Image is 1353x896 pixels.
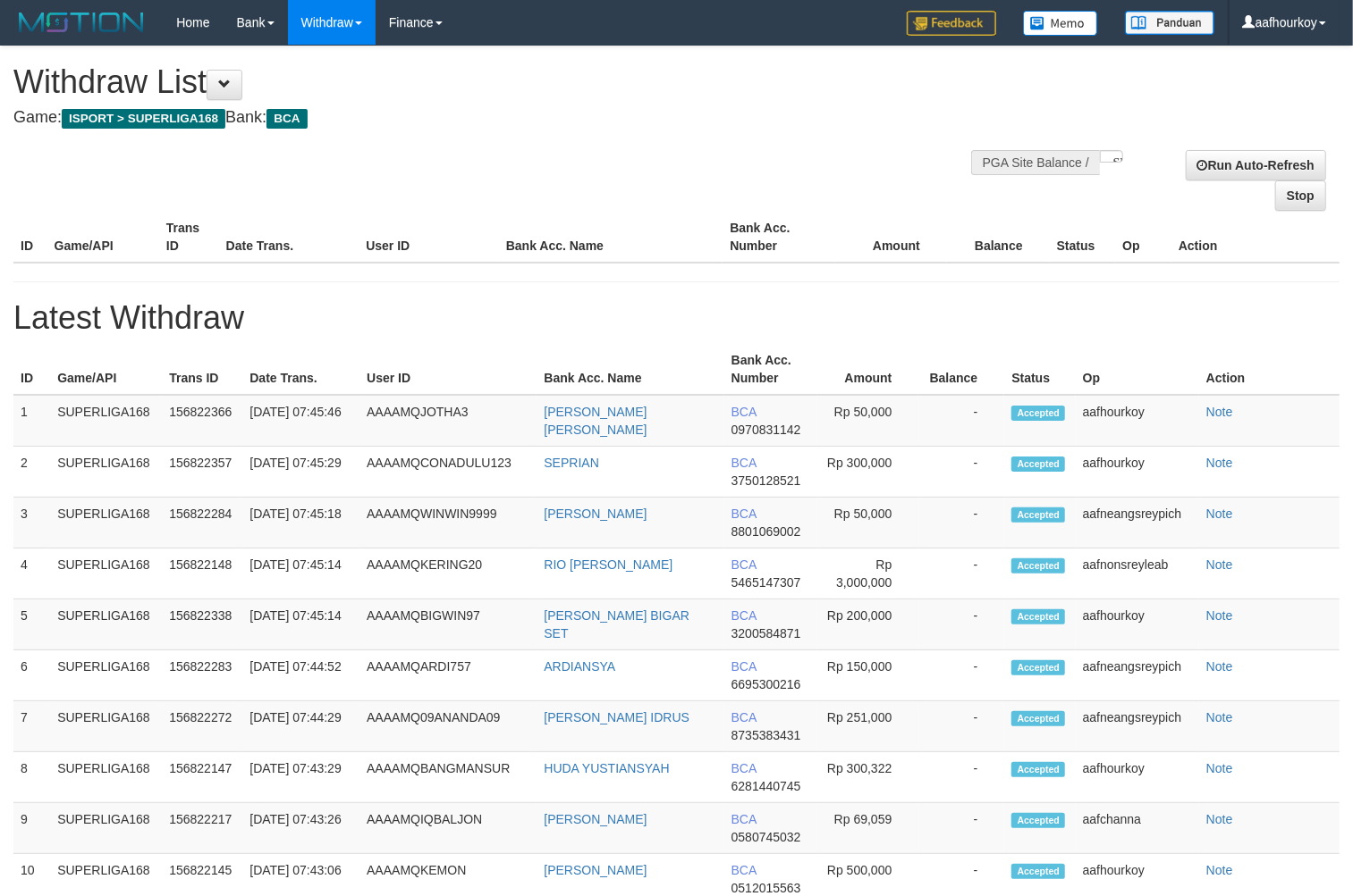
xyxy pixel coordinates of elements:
[1011,558,1065,574] span: Accepted
[817,447,918,498] td: Rp 300,000
[266,109,307,129] span: BCA
[242,447,359,498] td: [DATE] 07:45:29
[731,812,757,826] span: BCA
[1206,761,1233,775] a: Note
[1206,557,1233,572] a: Note
[817,701,918,752] td: Rp 251,000
[731,557,757,572] span: BCA
[731,881,801,895] span: 0512015563
[1011,609,1065,624] span: Accepted
[1076,395,1199,447] td: aafhourkoy
[13,548,50,599] td: 4
[13,64,884,100] h1: Withdraw List
[13,9,149,36] img: MOTION_logo.png
[1199,344,1340,395] th: Action
[162,701,242,752] td: 156822272
[162,752,242,803] td: 156822147
[1011,813,1065,828] span: Accepted
[731,728,801,742] span: 8735383431
[219,212,359,263] th: Date Trans.
[544,863,647,877] a: [PERSON_NAME]
[947,212,1050,263] th: Balance
[359,395,537,447] td: AAAAMQJOTHA3
[907,11,996,36] img: Feedback.jpg
[731,830,801,844] span: 0580745032
[835,212,947,263] th: Amount
[1171,212,1340,263] th: Action
[1011,507,1065,523] span: Accepted
[544,659,615,674] a: ARDIANSYA
[50,803,162,854] td: SUPERLIGA168
[1011,864,1065,879] span: Accepted
[1206,710,1233,724] a: Note
[499,212,723,263] th: Bank Acc. Name
[817,395,918,447] td: Rp 50,000
[1076,548,1199,599] td: aafnonsreyleab
[47,212,159,263] th: Game/API
[1076,752,1199,803] td: aafhourkoy
[1011,762,1065,777] span: Accepted
[1186,150,1326,180] a: Run Auto-Refresh
[1004,344,1075,395] th: Status
[1011,406,1065,421] span: Accepted
[162,395,242,447] td: 156822366
[918,650,1004,701] td: -
[731,456,757,470] span: BCA
[162,498,242,548] td: 156822284
[918,395,1004,447] td: -
[359,650,537,701] td: AAAAMQARDI757
[817,650,918,701] td: Rp 150,000
[1125,11,1214,35] img: panduan.png
[62,109,225,129] span: ISPORT > SUPERLIGA168
[50,650,162,701] td: SUPERLIGA168
[1206,863,1233,877] a: Note
[242,650,359,701] td: [DATE] 07:44:52
[1206,405,1233,419] a: Note
[50,752,162,803] td: SUPERLIGA168
[242,548,359,599] td: [DATE] 07:45:14
[242,395,359,447] td: [DATE] 07:45:46
[731,423,801,437] span: 0970831142
[242,344,359,395] th: Date Trans.
[731,761,757,775] span: BCA
[162,803,242,854] td: 156822217
[50,447,162,498] td: SUPERLIGA168
[918,599,1004,650] td: -
[162,548,242,599] td: 156822148
[544,507,647,521] a: [PERSON_NAME]
[162,447,242,498] td: 156822357
[1076,447,1199,498] td: aafhourkoy
[723,212,834,263] th: Bank Acc. Number
[731,677,801,691] span: 6695300216
[13,752,50,803] td: 8
[731,507,757,521] span: BCA
[1076,650,1199,701] td: aafneangsreypich
[544,405,647,437] a: [PERSON_NAME] [PERSON_NAME]
[50,701,162,752] td: SUPERLIGA168
[544,710,689,724] a: [PERSON_NAME] IDRUS
[1023,11,1098,36] img: Button%20Memo.svg
[918,548,1004,599] td: -
[50,548,162,599] td: SUPERLIGA168
[544,456,598,470] a: SEPRIAN
[242,498,359,548] td: [DATE] 07:45:18
[13,212,47,263] th: ID
[731,473,801,488] span: 3750128521
[13,300,1340,336] h1: Latest Withdraw
[1011,456,1065,472] span: Accepted
[817,548,918,599] td: Rp 3,000,000
[359,701,537,752] td: AAAAMQ09ANANDA09
[1206,608,1233,623] a: Note
[50,498,162,548] td: SUPERLIGA168
[817,752,918,803] td: Rp 300,322
[13,650,50,701] td: 6
[1076,701,1199,752] td: aafneangsreypich
[50,395,162,447] td: SUPERLIGA168
[1011,660,1065,675] span: Accepted
[731,524,801,539] span: 8801069002
[359,498,537,548] td: AAAAMQWINWIN9999
[817,803,918,854] td: Rp 69,059
[242,803,359,854] td: [DATE] 07:43:26
[1206,812,1233,826] a: Note
[50,344,162,395] th: Game/API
